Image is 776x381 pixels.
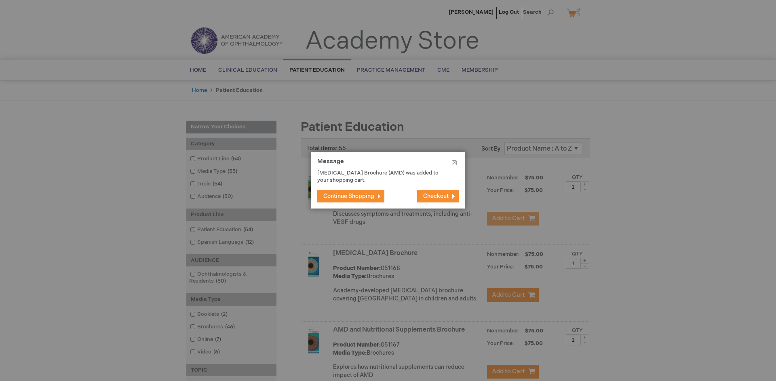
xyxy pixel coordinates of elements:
[423,193,449,200] span: Checkout
[417,190,459,202] button: Checkout
[317,169,447,184] p: [MEDICAL_DATA] Brochure (AMD) was added to your shopping cart.
[317,158,459,169] h1: Message
[323,193,374,200] span: Continue Shopping
[317,190,384,202] button: Continue Shopping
